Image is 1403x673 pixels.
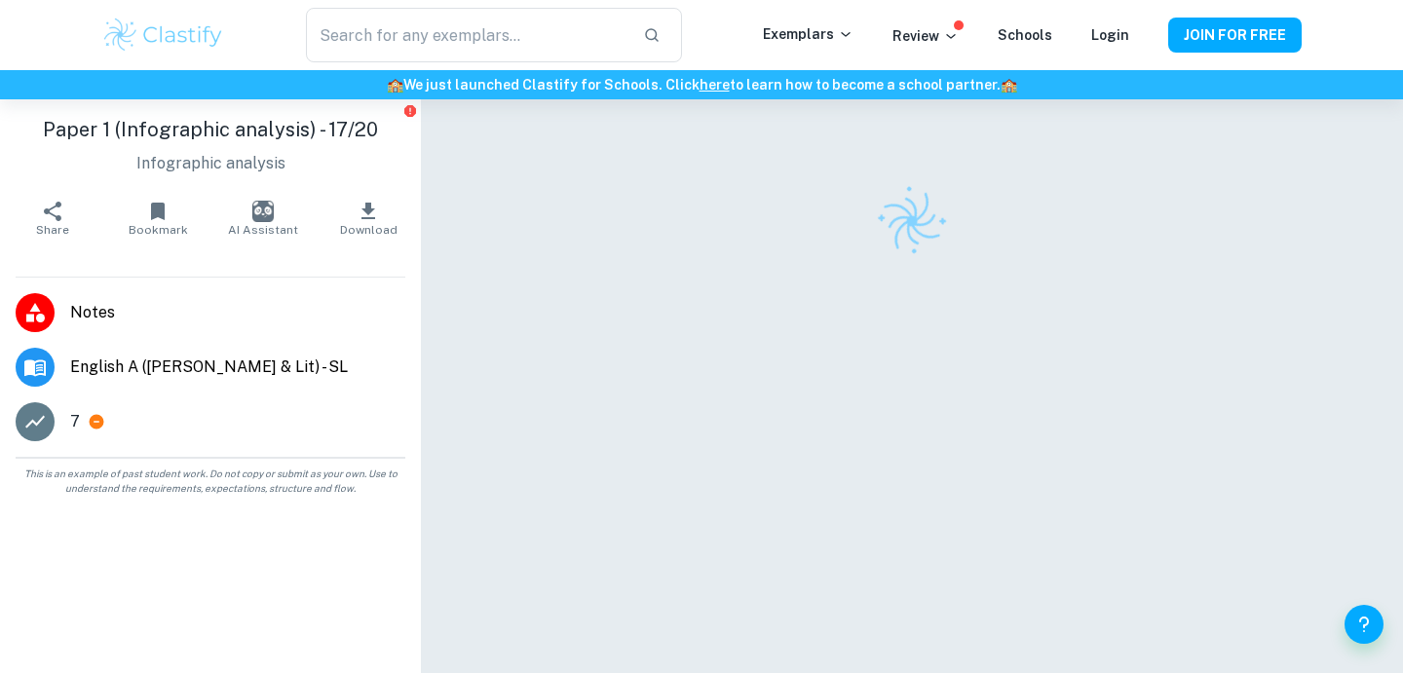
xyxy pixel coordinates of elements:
[36,223,69,237] span: Share
[70,410,80,433] p: 7
[8,467,413,496] span: This is an example of past student work. Do not copy or submit as your own. Use to understand the...
[16,115,405,144] h1: Paper 1 (Infographic analysis) - 17/20
[998,27,1052,43] a: Schools
[763,23,853,45] p: Exemplars
[892,25,959,47] p: Review
[387,77,403,93] span: 🏫
[101,16,225,55] img: Clastify logo
[105,191,210,245] button: Bookmark
[16,152,405,175] p: Infographic analysis
[306,8,627,62] input: Search for any exemplars...
[1168,18,1302,53] button: JOIN FOR FREE
[252,201,274,222] img: AI Assistant
[864,173,961,270] img: Clastify logo
[1345,605,1384,644] button: Help and Feedback
[1001,77,1017,93] span: 🏫
[129,223,188,237] span: Bookmark
[316,191,421,245] button: Download
[228,223,298,237] span: AI Assistant
[70,301,405,324] span: Notes
[70,355,405,379] span: English A ([PERSON_NAME] & Lit) - SL
[4,74,1399,95] h6: We just launched Clastify for Schools. Click to learn how to become a school partner.
[700,77,730,93] a: here
[210,191,316,245] button: AI Assistant
[340,223,398,237] span: Download
[402,103,417,118] button: Report issue
[1091,27,1129,43] a: Login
